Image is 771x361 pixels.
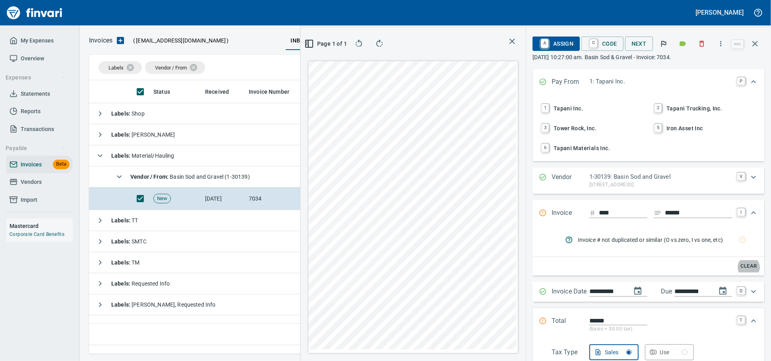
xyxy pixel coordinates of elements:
span: Overview [21,54,44,64]
div: Expand [533,200,765,226]
a: D [737,287,745,295]
strong: Labels : [111,217,132,224]
a: I [737,208,745,216]
div: Expand [533,226,765,276]
p: 1: Tapani Inc. [589,77,732,86]
button: Flag [655,35,672,52]
span: Status [153,87,170,97]
button: 6Tapani Materials Inc. [537,139,648,157]
span: Close invoice [730,34,765,53]
span: Next [632,39,647,49]
a: C [590,39,597,48]
div: Use [660,347,688,357]
strong: Labels : [111,301,132,308]
span: Transactions [21,124,54,134]
span: Tower Rock, Inc. [540,122,645,135]
span: Expenses [6,73,66,83]
span: Labels [108,65,124,71]
div: Sales [605,347,632,357]
span: Tapani Inc. [540,102,645,115]
a: Reports [6,102,73,120]
span: Assign [539,37,573,50]
span: Beta [53,160,70,169]
a: A [541,39,548,48]
button: 3Tower Rock, Inc. [537,119,648,137]
button: Clear [736,260,761,272]
span: Code [588,37,617,50]
div: Labels [99,61,142,74]
span: Tapani Trucking, Inc. [653,102,757,115]
div: Expand [533,168,765,194]
a: 3 [542,124,549,132]
strong: Labels : [111,280,132,287]
button: change date [628,282,647,301]
span: Requested Info [111,280,170,287]
button: 2Tapani Trucking, Inc. [649,99,761,118]
span: Iron Asset Inc [653,122,757,135]
span: [PERSON_NAME] [111,131,175,138]
p: Invoices [89,36,112,45]
button: CCode [581,37,624,51]
p: Tax Type [552,347,589,360]
span: Import [21,195,37,205]
div: Expand [533,308,765,341]
a: P [737,77,745,85]
span: Status [153,87,180,97]
nav: rules from agents [559,230,758,250]
svg: Invoice number [589,208,596,218]
span: Tapani Materials Inc. [540,141,645,155]
span: [EMAIL_ADDRESS][DOMAIN_NAME] [135,37,227,44]
span: Received [205,87,239,97]
button: AAssign [533,37,580,51]
span: Statements [21,89,50,99]
span: Payable [6,143,66,153]
span: Reports [21,106,41,116]
button: Use [645,344,694,360]
span: TM [111,259,140,266]
h5: [PERSON_NAME] [696,8,744,17]
span: Material/Hauling [111,153,174,159]
button: Labels [674,35,692,52]
p: [DATE] 10:27:00 am. Basin Sod & Gravel - Invoice: 7034. [533,53,765,61]
span: Received [205,87,229,97]
button: Page 1 of 1 [307,37,346,51]
span: Clear [738,262,759,271]
a: V [737,172,745,180]
td: [DATE] [202,187,246,210]
span: Invoice Number [249,87,289,97]
span: Vendor / From [155,65,187,71]
span: Invoice # not duplicated or similar (O vs zero, I vs one, etc) [578,236,739,244]
p: [STREET_ADDRESS] [589,181,732,189]
a: My Expenses [6,32,73,50]
span: Basin Sod and Gravel (1-30139) [130,174,250,180]
a: 1 [542,104,549,112]
a: Corporate Card Benefits [10,232,64,237]
p: Invoice Date [552,287,589,297]
span: SMTC [111,238,147,245]
img: Finvari [5,3,64,22]
a: esc [732,40,744,48]
span: Shop [111,110,145,117]
a: T [737,316,745,324]
strong: Labels : [111,259,132,266]
nav: breadcrumb [89,36,112,45]
span: New [154,195,170,203]
a: InvoicesBeta [6,156,73,174]
strong: Labels : [111,131,132,138]
a: Transactions [6,120,73,138]
p: (basis + $0.00 tax) [589,325,732,333]
span: TT [111,217,138,224]
p: Total [552,316,589,333]
button: 5Iron Asset Inc [649,119,761,137]
button: More [712,35,730,52]
td: 7034 [246,187,305,210]
a: 6 [542,143,549,152]
a: Import [6,191,73,209]
span: Invoices [21,160,42,170]
span: inbox [291,36,308,46]
a: Vendors [6,173,73,191]
button: [PERSON_NAME] [694,6,746,19]
svg: Invoice description [654,209,662,217]
span: [PERSON_NAME], Requested Info [111,301,216,308]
